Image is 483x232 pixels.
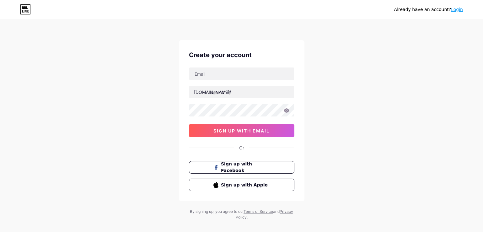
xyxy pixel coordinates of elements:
div: Already have an account? [394,6,463,13]
div: Create your account [189,50,294,60]
a: Login [451,7,463,12]
input: username [189,86,294,98]
span: Sign up with Apple [221,182,270,188]
span: sign up with email [213,128,270,133]
div: Or [239,144,244,151]
button: sign up with email [189,124,294,137]
div: [DOMAIN_NAME]/ [194,89,231,95]
a: Terms of Service [244,209,273,214]
button: Sign up with Facebook [189,161,294,174]
input: Email [189,67,294,80]
div: By signing up, you agree to our and . [188,209,295,220]
span: Sign up with Facebook [221,161,270,174]
button: Sign up with Apple [189,179,294,191]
